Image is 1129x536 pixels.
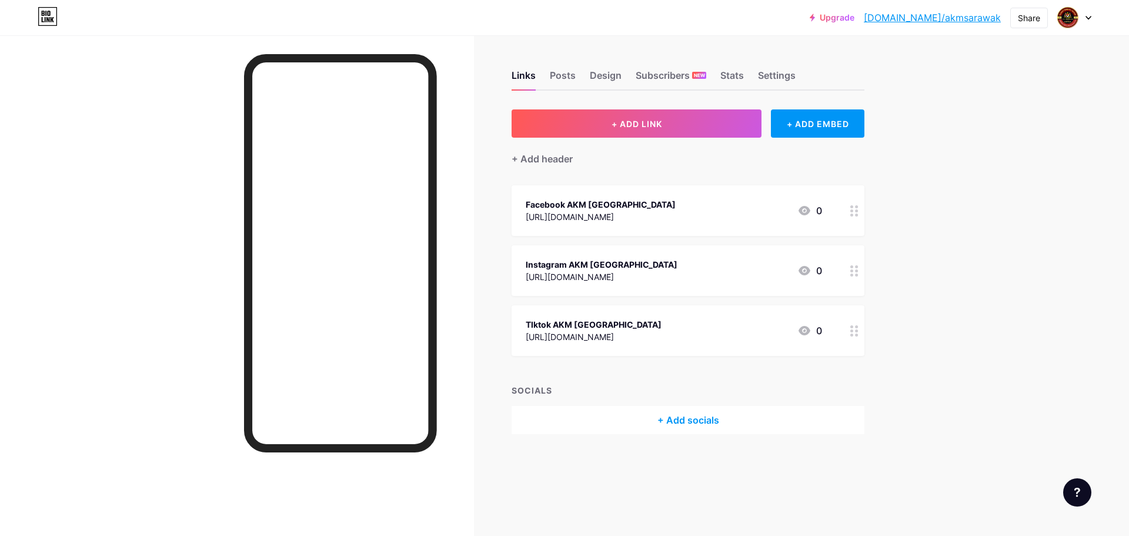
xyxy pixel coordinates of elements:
[526,318,662,331] div: TIktok AKM [GEOGRAPHIC_DATA]
[526,258,677,271] div: Instagram AKM [GEOGRAPHIC_DATA]
[512,109,761,138] button: + ADD LINK
[512,406,864,434] div: + Add socials
[771,109,864,138] div: + ADD EMBED
[1057,6,1079,29] img: akmsarawak
[526,211,676,223] div: [URL][DOMAIN_NAME]
[758,68,796,89] div: Settings
[797,264,822,278] div: 0
[512,384,864,397] div: SOCIALS
[512,68,536,89] div: Links
[864,11,1001,25] a: [DOMAIN_NAME]/akmsarawak
[526,331,662,343] div: [URL][DOMAIN_NAME]
[512,152,573,166] div: + Add header
[550,68,576,89] div: Posts
[1018,12,1040,24] div: Share
[694,72,705,79] span: NEW
[526,271,677,283] div: [URL][DOMAIN_NAME]
[720,68,744,89] div: Stats
[636,68,706,89] div: Subscribers
[797,204,822,218] div: 0
[810,13,854,22] a: Upgrade
[526,198,676,211] div: Facebook AKM [GEOGRAPHIC_DATA]
[590,68,622,89] div: Design
[612,119,662,129] span: + ADD LINK
[797,324,822,338] div: 0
